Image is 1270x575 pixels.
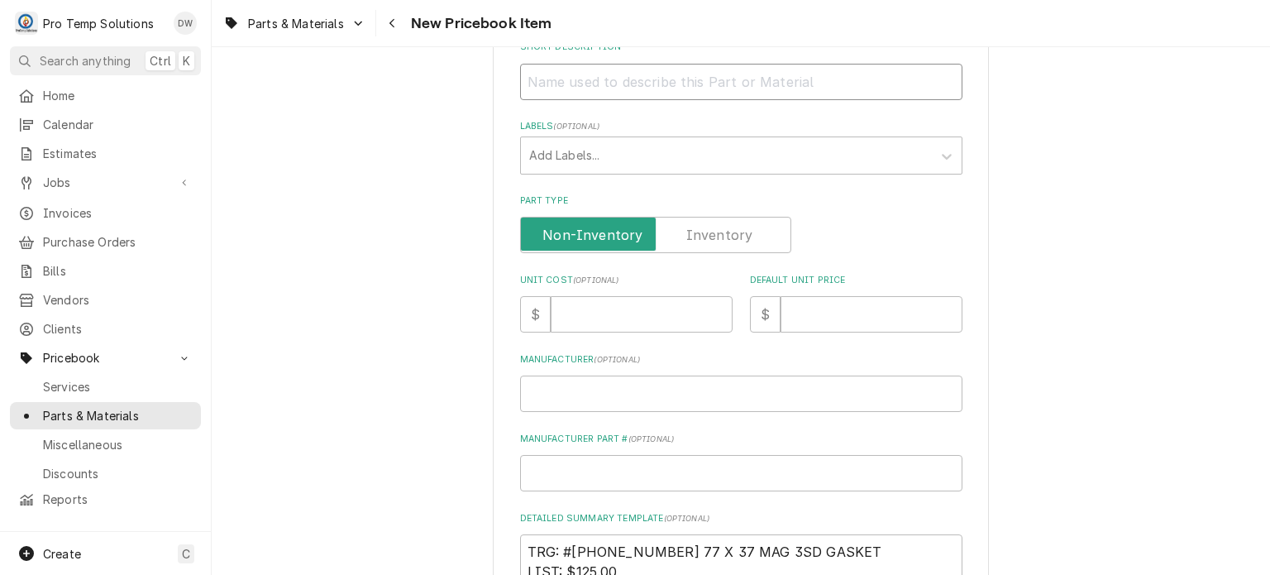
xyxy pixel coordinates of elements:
label: Unit Cost [520,274,733,287]
label: Detailed Summary Template [520,512,962,525]
span: ( optional ) [553,122,599,131]
div: Pro Temp Solutions's Avatar [15,12,38,35]
div: Manufacturer [520,353,962,412]
label: Default Unit Price [750,274,962,287]
a: Discounts [10,460,201,487]
a: Go to Pricebook [10,344,201,371]
a: Calendar [10,111,201,138]
div: Unit Cost [520,274,733,333]
div: Pro Temp Solutions [43,15,154,32]
span: Miscellaneous [43,436,193,453]
a: Go to Jobs [10,169,201,196]
span: Services [43,378,193,395]
span: Parts & Materials [43,407,193,424]
span: C [182,545,190,563]
div: $ [520,296,551,333]
a: Reports [10,486,201,513]
div: Short Description [520,41,962,99]
div: Dana Williams's Avatar [174,12,197,35]
div: $ [750,296,781,333]
span: Purchase Orders [43,233,193,251]
div: Part Type [520,194,962,253]
div: Labels [520,120,962,174]
a: Purchase Orders [10,228,201,256]
a: Invoices [10,199,201,227]
a: Miscellaneous [10,431,201,458]
span: Vendors [43,291,193,309]
span: ( optional ) [664,514,710,523]
a: Estimates [10,140,201,167]
a: Go to Help Center [10,523,201,550]
button: Navigate back [380,10,406,36]
a: Vendors [10,286,201,314]
span: Home [43,87,193,104]
span: Invoices [43,204,193,222]
a: Home [10,82,201,109]
a: Bills [10,257,201,285]
a: Parts & Materials [10,402,201,429]
label: Labels [520,120,962,133]
span: Estimates [43,145,193,162]
a: Clients [10,315,201,343]
span: Bills [43,262,193,280]
span: Pricebook [43,349,168,367]
span: Reports [43,491,193,508]
div: P [15,12,38,35]
div: Default Unit Price [750,274,962,333]
span: ( optional ) [628,434,675,443]
span: Jobs [43,174,168,191]
span: New Pricebook Item [406,12,552,35]
input: Name used to describe this Part or Material [520,64,962,100]
a: Services [10,373,201,400]
label: Manufacturer Part # [520,433,962,446]
span: ( optional ) [594,355,640,364]
span: Calendar [43,116,193,133]
span: Search anything [40,52,131,69]
a: Go to Parts & Materials [217,10,372,37]
span: ( optional ) [573,276,619,285]
button: Search anythingCtrlK [10,46,201,75]
span: Help Center [43,528,191,545]
label: Manufacturer [520,353,962,367]
span: Clients [43,320,193,338]
span: Ctrl [150,52,171,69]
label: Short Description [520,41,962,54]
div: DW [174,12,197,35]
span: K [183,52,190,69]
label: Part Type [520,194,962,208]
span: Discounts [43,465,193,482]
span: Parts & Materials [248,15,344,32]
div: Manufacturer Part # [520,433,962,491]
span: Create [43,547,81,561]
